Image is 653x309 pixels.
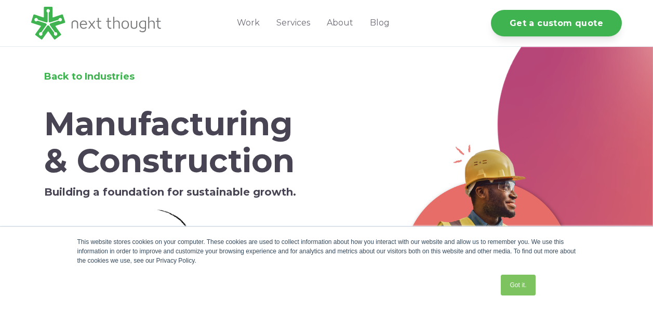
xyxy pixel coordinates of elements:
a: Got it. [501,275,535,295]
a: Back to Industries [44,71,135,82]
a: Get a custom quote [491,10,622,36]
h1: Manufacturing & Construction [44,106,307,180]
h5: Building a foundation for sustainable growth. [44,186,307,198]
img: LG - NextThought Logo [31,7,161,40]
div: This website stores cookies on your computer. These cookies are used to collect information about... [77,237,576,265]
img: Simple Arrow [157,210,194,260]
